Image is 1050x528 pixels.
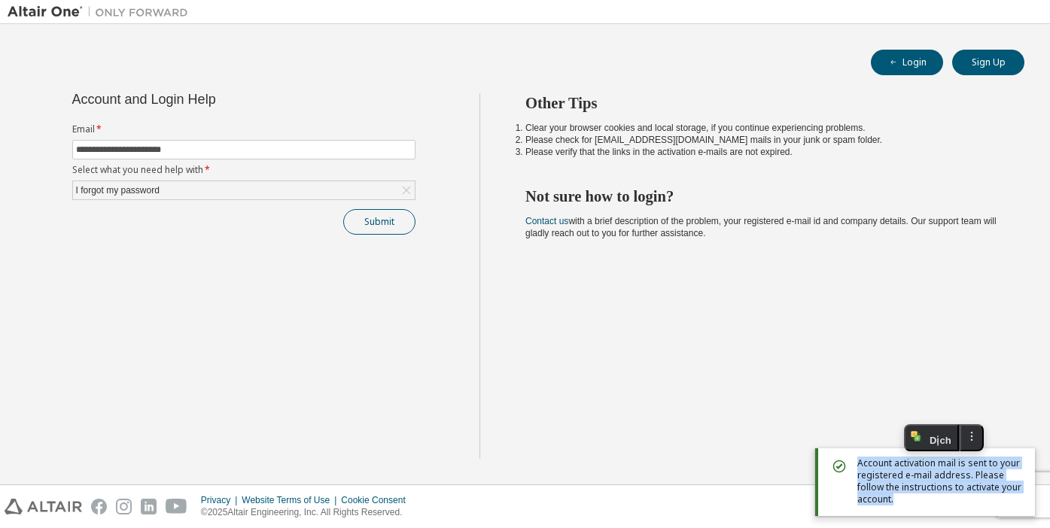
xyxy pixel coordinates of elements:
button: Sign Up [952,50,1024,75]
div: Website Terms of Use [242,494,341,506]
img: altair_logo.svg [5,499,82,514]
img: instagram.svg [116,499,132,514]
p: © 2025 Altair Engineering, Inc. All Rights Reserved. [201,506,415,519]
img: facebook.svg [91,499,107,514]
div: I forgot my password [74,182,162,199]
li: Please check for [EMAIL_ADDRESS][DOMAIN_NAME] mails in your junk or spam folder. [525,134,997,146]
a: Contact us [525,216,568,226]
img: youtube.svg [166,499,187,514]
img: Altair One [8,5,196,20]
div: Privacy [201,494,242,506]
div: I forgot my password [73,181,415,199]
li: Please verify that the links in the activation e-mails are not expired. [525,146,997,158]
div: Account and Login Help [72,93,347,105]
label: Select what you need help with [72,164,415,176]
li: Clear your browser cookies and local storage, if you continue experiencing problems. [525,122,997,134]
label: Email [72,123,415,135]
img: linkedin.svg [141,499,157,514]
h2: Other Tips [525,93,997,113]
div: Cookie Consent [341,494,414,506]
button: Submit [343,209,415,235]
h2: Not sure how to login? [525,187,997,206]
span: Account activation mail is sent to your registered e-mail address. Please follow the instructions... [857,457,1023,505]
button: Login [871,50,943,75]
span: with a brief description of the problem, your registered e-mail id and company details. Our suppo... [525,216,997,238]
